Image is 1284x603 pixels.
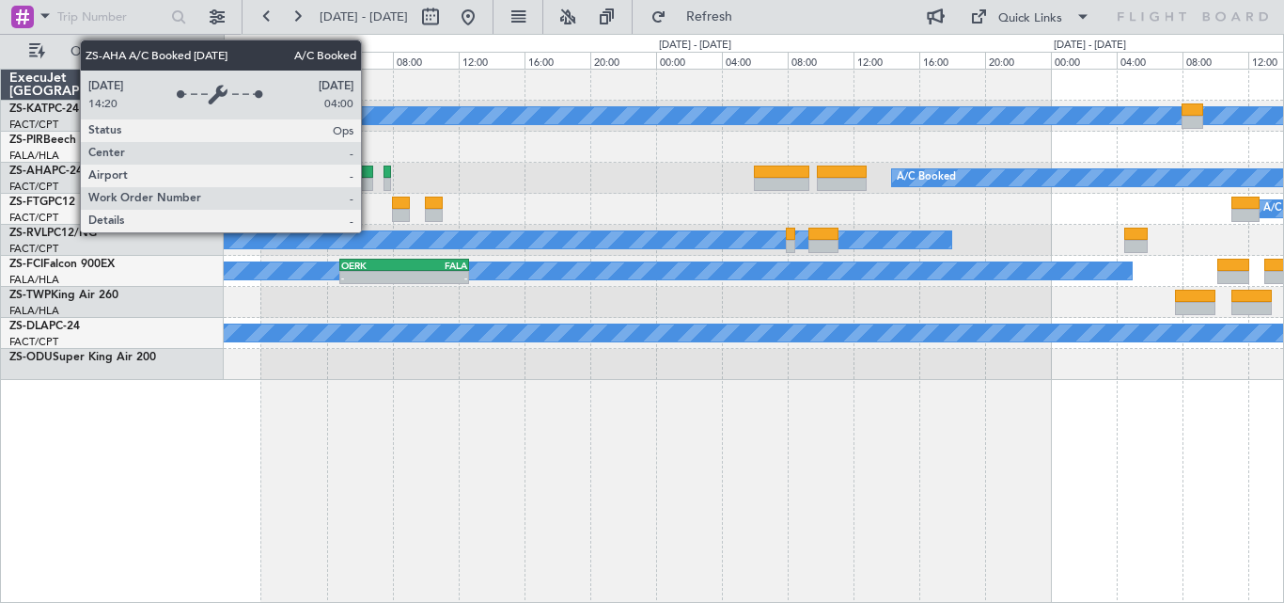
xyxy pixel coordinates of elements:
div: A/C Booked [897,164,956,192]
div: - [404,272,467,283]
span: ZS-KAT [9,103,48,115]
a: FACT/CPT [9,242,58,256]
div: 20:00 [590,52,656,69]
a: FALA/HLA [9,304,59,318]
a: ZS-TWPKing Air 260 [9,290,118,301]
div: 04:00 [1117,52,1182,69]
div: 20:00 [985,52,1051,69]
span: ZS-DLA [9,321,49,332]
div: [DATE] - [DATE] [659,38,731,54]
div: 08:00 [1182,52,1248,69]
span: Only With Activity [49,45,198,58]
a: ZS-KATPC-24 [9,103,79,115]
input: Trip Number [57,3,165,31]
a: FALA/HLA [9,273,59,287]
span: ZS-PIR [9,135,43,146]
div: FALA [404,260,467,271]
div: 12:00 [459,52,525,69]
button: Quick Links [961,2,1100,32]
a: ZS-ODUSuper King Air 200 [9,352,156,363]
div: [DATE] - [DATE] [1054,38,1126,54]
a: ZS-RVLPC12/NG [9,228,97,239]
span: ZS-ODU [9,352,53,363]
div: 00:00 [656,52,722,69]
button: Only With Activity [21,37,204,67]
span: ZS-TWP [9,290,51,301]
span: ZS-FCI [9,259,43,270]
div: 16:00 [525,52,590,69]
div: 12:00 [853,52,919,69]
span: ZS-RVL [9,228,47,239]
div: 08:00 [393,52,459,69]
a: FACT/CPT [9,118,58,132]
span: Refresh [670,10,749,24]
span: [DATE] - [DATE] [320,8,408,25]
div: 00:00 [260,52,326,69]
a: ZS-FTGPC12 [9,197,75,208]
div: 00:00 [1051,52,1117,69]
a: ZS-FCIFalcon 900EX [9,259,115,270]
div: OERK [341,260,404,271]
a: ZS-AHAPC-24 [9,166,83,177]
a: FALA/HLA [9,149,59,163]
div: 20:00 [195,52,260,69]
span: ZS-FTG [9,197,48,208]
div: 16:00 [919,52,985,69]
div: 08:00 [788,52,853,69]
a: FACT/CPT [9,180,58,194]
a: ZS-PIRBeech 1900D [9,135,115,146]
a: ZS-DLAPC-24 [9,321,80,332]
div: [DATE] - [DATE] [263,38,336,54]
div: 04:00 [722,52,788,69]
div: Quick Links [998,9,1062,28]
a: FACT/CPT [9,335,58,349]
span: ZS-AHA [9,166,52,177]
a: FACT/CPT [9,211,58,225]
div: 04:00 [327,52,393,69]
div: - [341,272,404,283]
button: Refresh [642,2,755,32]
